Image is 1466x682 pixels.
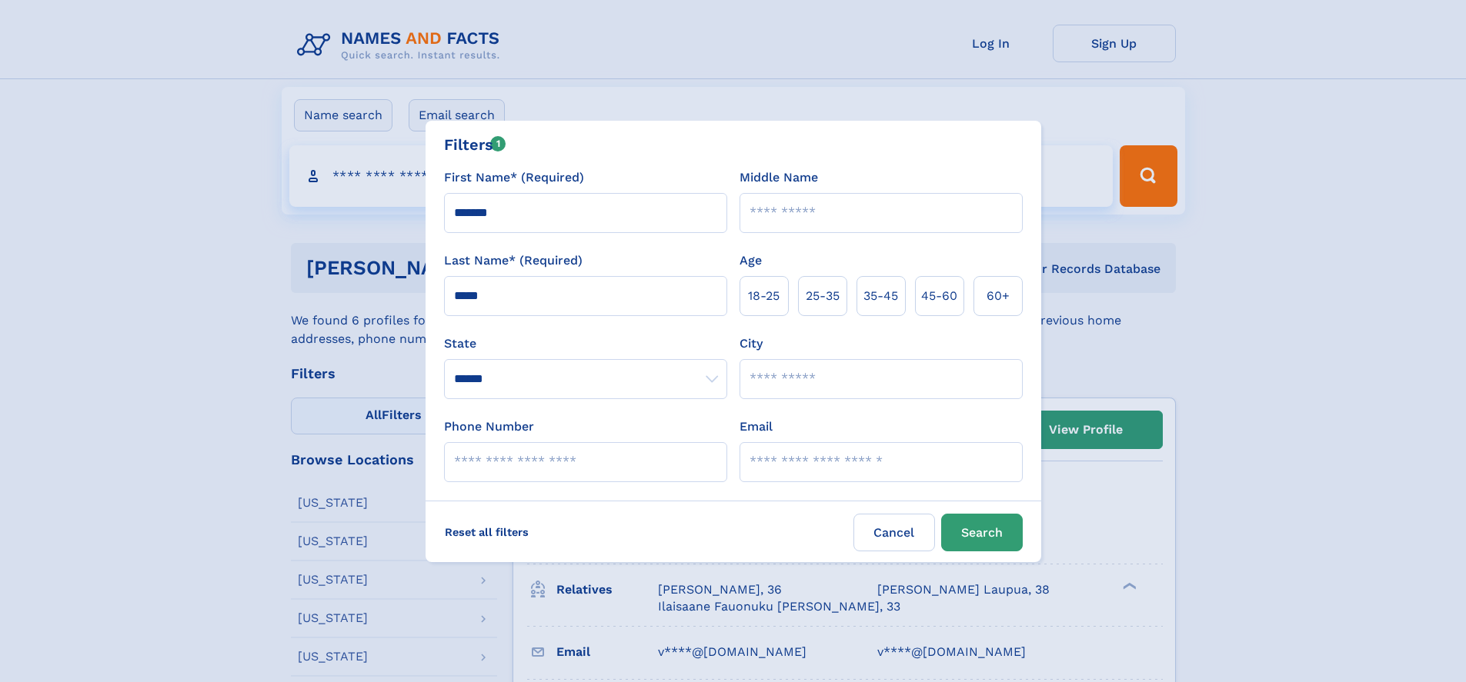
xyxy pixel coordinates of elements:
[987,287,1010,305] span: 60+
[921,287,957,305] span: 45‑60
[863,287,898,305] span: 35‑45
[444,251,583,270] label: Last Name* (Required)
[748,287,780,305] span: 18‑25
[806,287,840,305] span: 25‑35
[444,418,534,436] label: Phone Number
[444,168,584,187] label: First Name* (Required)
[444,133,506,156] div: Filters
[740,251,762,270] label: Age
[740,334,763,353] label: City
[740,418,773,436] label: Email
[435,514,539,551] label: Reset all filters
[740,168,818,187] label: Middle Name
[853,514,935,551] label: Cancel
[444,334,727,353] label: State
[941,514,1023,551] button: Search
